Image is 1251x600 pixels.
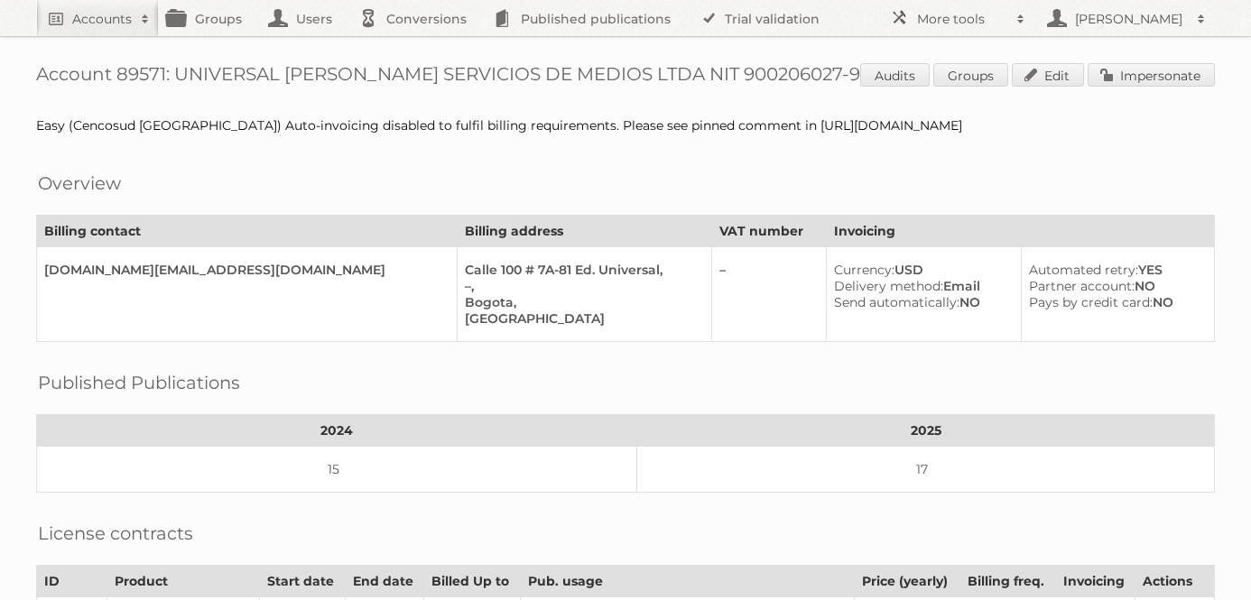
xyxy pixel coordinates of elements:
[465,262,697,278] div: Calle 100 # 7A-81 Ed. Universal,
[1029,294,1153,310] span: Pays by credit card:
[345,566,423,597] th: End date
[1012,63,1084,87] a: Edit
[834,262,894,278] span: Currency:
[1029,294,1200,310] div: NO
[37,415,637,447] th: 2024
[1029,278,1135,294] span: Partner account:
[855,566,960,597] th: Price (yearly)
[826,216,1214,247] th: Invoicing
[1029,262,1138,278] span: Automated retry:
[44,262,442,278] div: [DOMAIN_NAME][EMAIL_ADDRESS][DOMAIN_NAME]
[72,10,132,28] h2: Accounts
[38,520,193,547] h2: License contracts
[860,63,930,87] a: Audits
[36,63,1215,90] h1: Account 89571: UNIVERSAL [PERSON_NAME] SERVICIOS DE MEDIOS LTDA NIT 900206027-9
[37,447,637,493] td: 15
[1029,278,1200,294] div: NO
[37,566,107,597] th: ID
[1029,262,1200,278] div: YES
[465,278,697,294] div: –,
[834,294,959,310] span: Send automatically:
[917,10,1007,28] h2: More tools
[637,447,1215,493] td: 17
[933,63,1008,87] a: Groups
[38,369,240,396] h2: Published Publications
[424,566,521,597] th: Billed Up to
[107,566,260,597] th: Product
[959,566,1055,597] th: Billing freq.
[465,294,697,310] div: Bogota,
[834,278,943,294] span: Delivery method:
[1055,566,1135,597] th: Invoicing
[1070,10,1188,28] h2: [PERSON_NAME]
[36,117,1215,134] div: Easy (Cencosud [GEOGRAPHIC_DATA]) Auto-invoicing disabled to fulfil billing requirements. Please ...
[834,278,1006,294] div: Email
[37,216,458,247] th: Billing contact
[38,170,121,197] h2: Overview
[521,566,855,597] th: Pub. usage
[834,262,1006,278] div: USD
[711,216,826,247] th: VAT number
[457,216,711,247] th: Billing address
[259,566,345,597] th: Start date
[637,415,1215,447] th: 2025
[711,247,826,342] td: –
[1135,566,1215,597] th: Actions
[465,310,697,327] div: [GEOGRAPHIC_DATA]
[1088,63,1215,87] a: Impersonate
[834,294,1006,310] div: NO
